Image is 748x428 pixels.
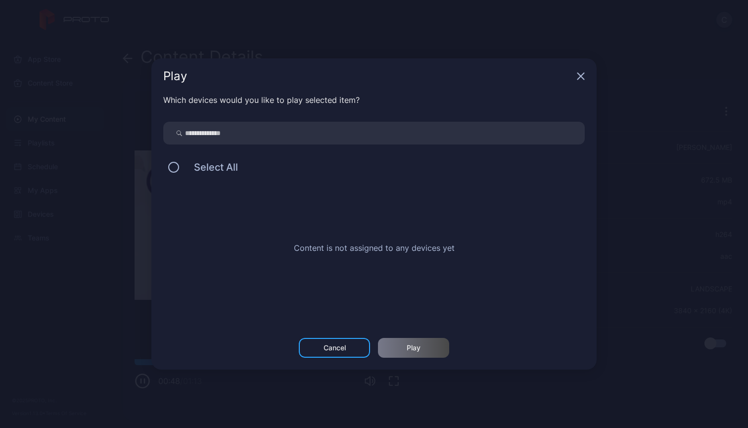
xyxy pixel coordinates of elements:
button: Cancel [299,338,370,358]
span: Select All [184,161,238,173]
div: Play [163,70,573,82]
div: Play [407,344,421,352]
div: Cancel [324,344,346,352]
div: Which devices would you like to play selected item? [163,94,585,106]
p: Content is not assigned to any devices yet [294,242,455,254]
button: Play [378,338,449,358]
